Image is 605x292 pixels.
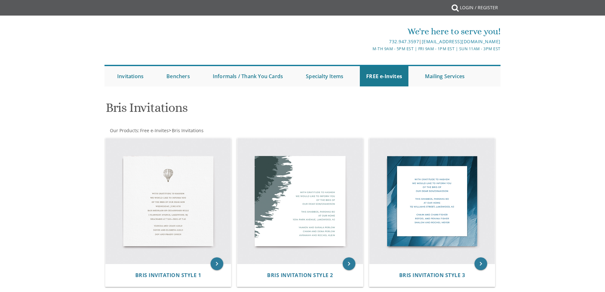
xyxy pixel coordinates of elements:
span: Bris Invitation Style 1 [135,272,201,279]
a: Bris Invitations [171,127,204,133]
img: Bris Invitation Style 1 [105,138,231,264]
a: Informals / Thank You Cards [206,66,289,86]
a: keyboard_arrow_right [474,257,487,270]
span: Bris Invitations [172,127,204,133]
div: | [237,38,501,45]
a: FREE e-Invites [360,66,408,86]
a: Bris Invitation Style 2 [267,272,333,278]
span: Bris Invitation Style 2 [267,272,333,279]
div: We're here to serve you! [237,25,501,38]
span: > [169,127,204,133]
h1: Bris Invitations [106,101,365,119]
img: Bris Invitation Style 2 [237,138,363,264]
div: M-Th 9am - 5pm EST | Fri 9am - 1pm EST | Sun 11am - 3pm EST [237,45,501,52]
a: [EMAIL_ADDRESS][DOMAIN_NAME] [422,38,501,44]
a: Bris Invitation Style 1 [135,272,201,278]
a: Bris Invitation Style 3 [399,272,465,278]
div: : [104,127,303,134]
a: Our Products [109,127,138,133]
a: keyboard_arrow_right [343,257,355,270]
a: keyboard_arrow_right [211,257,223,270]
a: Specialty Items [299,66,350,86]
a: Benchers [160,66,196,86]
img: Bris Invitation Style 3 [369,138,495,264]
a: Mailing Services [419,66,471,86]
a: Free e-Invites [139,127,169,133]
span: Bris Invitation Style 3 [399,272,465,279]
span: Free e-Invites [140,127,169,133]
a: Invitations [111,66,150,86]
a: 732.947.3597 [389,38,419,44]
